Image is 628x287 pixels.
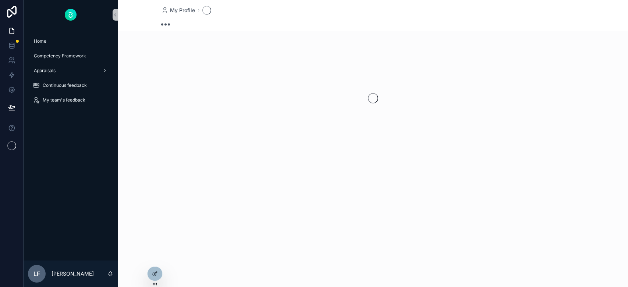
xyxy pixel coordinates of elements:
a: Appraisals [28,64,113,77]
span: Home [34,38,46,44]
a: My Profile [161,7,195,14]
div: scrollable content [24,29,118,116]
span: My team's feedback [43,97,85,103]
a: Home [28,35,113,48]
span: My Profile [170,7,195,14]
a: My team's feedback [28,93,113,107]
a: Competency Framework [28,49,113,63]
img: App logo [65,9,77,21]
span: LF [33,269,40,278]
span: Appraisals [34,68,56,74]
a: Continuous feedback [28,79,113,92]
p: [PERSON_NAME] [52,270,94,277]
span: Competency Framework [34,53,86,59]
span: Continuous feedback [43,82,87,88]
